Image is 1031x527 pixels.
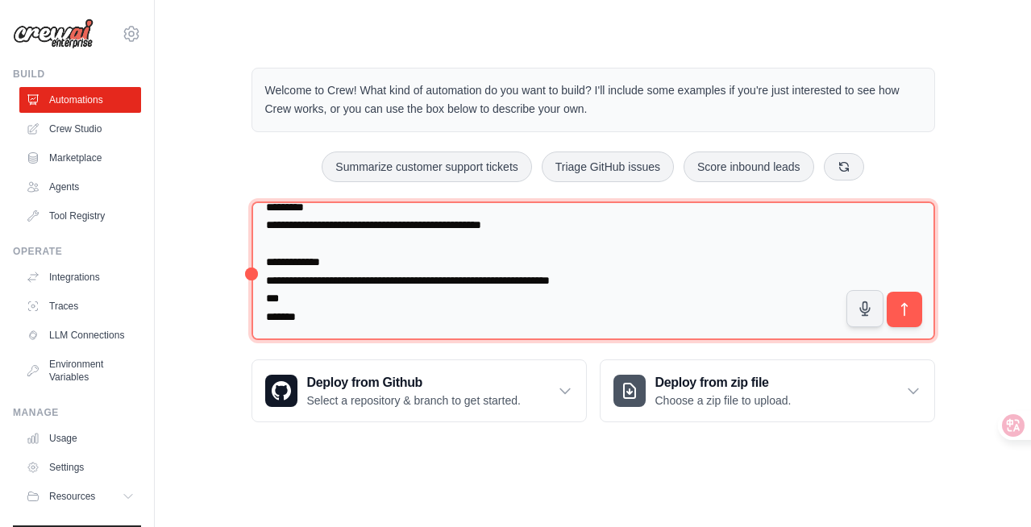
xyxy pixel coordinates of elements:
[19,425,141,451] a: Usage
[19,145,141,171] a: Marketplace
[307,392,521,409] p: Select a repository & branch to get started.
[655,373,792,392] h3: Deploy from zip file
[684,151,814,182] button: Score inbound leads
[19,351,141,390] a: Environment Variables
[542,151,674,182] button: Triage GitHub issues
[13,406,141,419] div: Manage
[13,19,94,49] img: Logo
[265,81,921,118] p: Welcome to Crew! What kind of automation do you want to build? I'll include some examples if you'...
[19,483,141,509] button: Resources
[19,264,141,290] a: Integrations
[19,174,141,200] a: Agents
[49,490,95,503] span: Resources
[19,454,141,480] a: Settings
[307,373,521,392] h3: Deploy from Github
[19,87,141,113] a: Automations
[19,322,141,348] a: LLM Connections
[19,293,141,319] a: Traces
[322,151,531,182] button: Summarize customer support tickets
[13,245,141,258] div: Operate
[655,392,792,409] p: Choose a zip file to upload.
[19,116,141,142] a: Crew Studio
[13,68,141,81] div: Build
[19,203,141,229] a: Tool Registry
